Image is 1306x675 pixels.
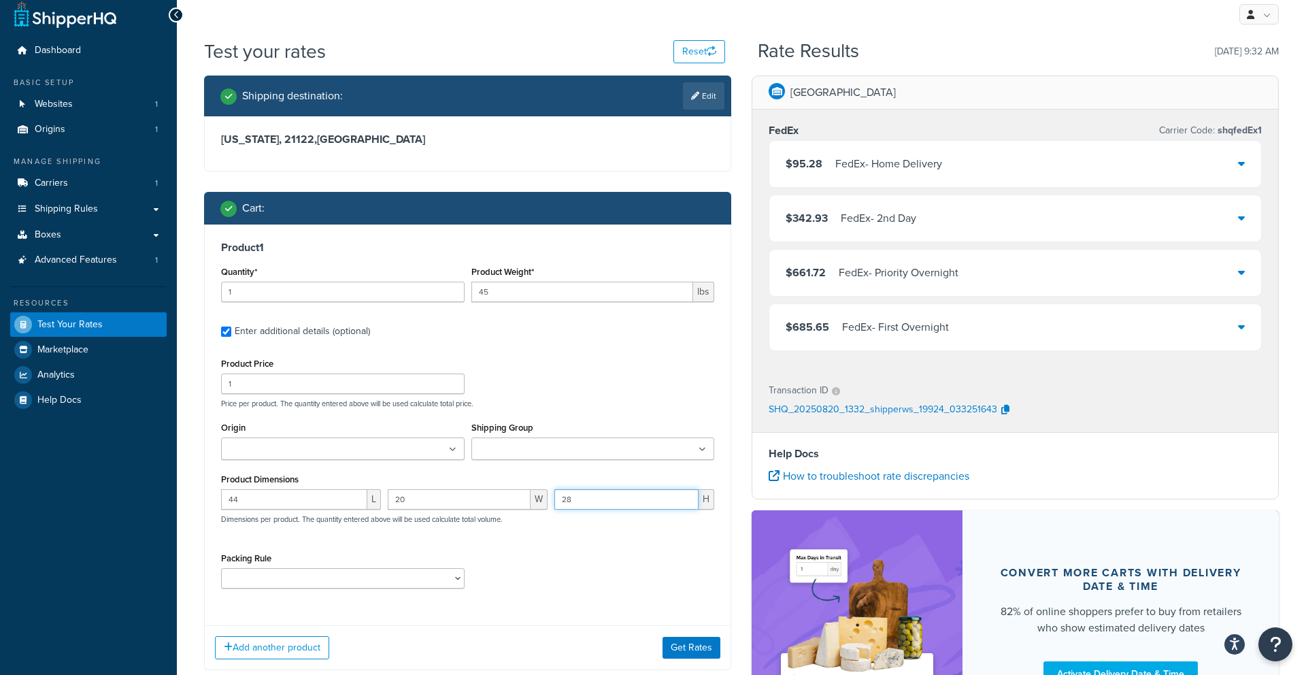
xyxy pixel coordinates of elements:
p: SHQ_20250820_1332_shipperws_19924_033251643 [769,400,997,421]
div: FedEx - 2nd Day [841,209,916,228]
a: Carriers1 [10,171,167,196]
div: FedEx - Priority Overnight [839,263,958,282]
span: Carriers [35,178,68,189]
span: $95.28 [786,156,822,171]
span: shqfedEx1 [1215,123,1262,137]
div: Resources [10,297,167,309]
a: Help Docs [10,388,167,412]
span: 1 [155,124,158,135]
a: Origins1 [10,117,167,142]
div: Enter additional details (optional) [235,322,370,341]
span: Shipping Rules [35,203,98,215]
label: Packing Rule [221,553,271,563]
span: H [699,489,714,510]
h3: [US_STATE], 21122 , [GEOGRAPHIC_DATA] [221,133,714,146]
a: How to troubleshoot rate discrepancies [769,468,969,484]
input: 0.0 [221,282,465,302]
p: Price per product. The quantity entered above will be used calculate total price. [218,399,718,408]
input: 0.00 [471,282,694,302]
span: Advanced Features [35,254,117,266]
a: Boxes [10,223,167,248]
button: Get Rates [663,637,720,659]
label: Product Dimensions [221,474,299,484]
h2: Rate Results [758,41,859,62]
div: FedEx - Home Delivery [835,154,942,174]
p: [DATE] 9:32 AM [1215,42,1279,61]
a: Advanced Features1 [10,248,167,273]
span: lbs [693,282,714,302]
h3: Product 1 [221,241,714,254]
span: Marketplace [37,344,88,356]
label: Quantity* [221,267,257,277]
span: 1 [155,254,158,266]
h3: FedEx [769,124,799,137]
a: Marketplace [10,337,167,362]
a: Shipping Rules [10,197,167,222]
p: Transaction ID [769,381,828,400]
li: Origins [10,117,167,142]
a: Websites1 [10,92,167,117]
div: FedEx - First Overnight [842,318,949,337]
div: Convert more carts with delivery date & time [995,566,1246,593]
span: Help Docs [37,395,82,406]
div: 82% of online shoppers prefer to buy from retailers who show estimated delivery dates [995,604,1246,636]
span: $661.72 [786,265,826,280]
button: Reset [673,40,725,63]
a: Dashboard [10,38,167,63]
p: Carrier Code: [1159,121,1262,140]
h2: Shipping destination : [242,90,343,102]
li: Advanced Features [10,248,167,273]
label: Shipping Group [471,423,533,433]
input: Enter additional details (optional) [221,327,231,337]
label: Product Weight* [471,267,534,277]
label: Product Price [221,359,273,369]
span: L [367,489,381,510]
h1: Test your rates [204,38,326,65]
button: Open Resource Center [1258,627,1292,661]
h2: Cart : [242,202,265,214]
span: $342.93 [786,210,828,226]
label: Origin [221,423,246,433]
span: Analytics [37,369,75,381]
div: Manage Shipping [10,156,167,167]
span: Test Your Rates [37,319,103,331]
span: Boxes [35,229,61,241]
a: Analytics [10,363,167,387]
li: Carriers [10,171,167,196]
span: Websites [35,99,73,110]
p: Dimensions per product. The quantity entered above will be used calculate total volume. [218,514,503,524]
span: $685.65 [786,319,829,335]
span: 1 [155,178,158,189]
span: Origins [35,124,65,135]
a: Edit [683,82,724,110]
li: Websites [10,92,167,117]
button: Add another product [215,636,329,659]
span: W [531,489,548,510]
a: Test Your Rates [10,312,167,337]
p: [GEOGRAPHIC_DATA] [790,83,896,102]
h4: Help Docs [769,446,1262,462]
span: 1 [155,99,158,110]
div: Basic Setup [10,77,167,88]
span: Dashboard [35,45,81,56]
